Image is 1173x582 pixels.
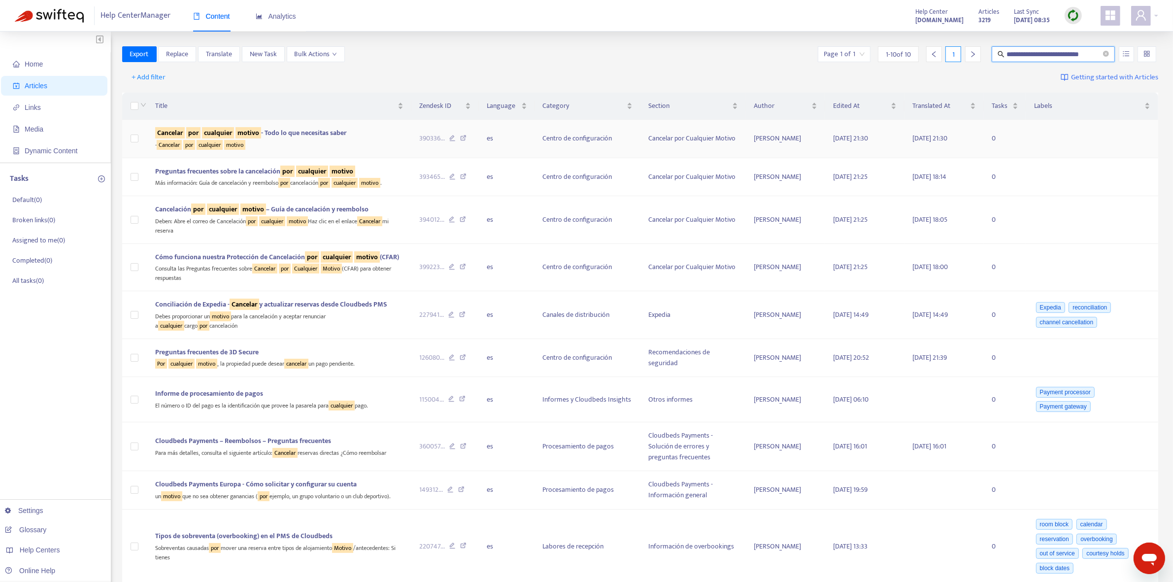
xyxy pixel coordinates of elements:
td: es [479,244,535,291]
td: [PERSON_NAME] [746,471,825,510]
td: es [479,120,535,158]
sqkw: cualquier [259,216,285,226]
strong: 3219 [978,15,991,26]
span: down [332,52,337,57]
td: 0 [984,120,1026,158]
span: 115004 ... [419,394,444,405]
sqkw: por [246,216,258,226]
span: 149312 ... [419,484,443,495]
span: [DATE] 21:30 [912,133,947,144]
span: Cloudbeds Payments – Reembolsos – Preguntas frecuentes [155,435,331,446]
sqkw: Cancelar [157,140,182,150]
td: Centro de configuración [535,339,640,377]
button: unordered-list [1119,46,1134,62]
div: - [155,138,403,150]
td: 0 [984,377,1026,422]
p: All tasks ( 0 ) [12,275,44,286]
p: Default ( 0 ) [12,195,42,205]
td: [PERSON_NAME] [746,120,825,158]
img: sync.dc5367851b00ba804db3.png [1067,9,1079,22]
span: Links [25,103,41,111]
sqkw: cualquier [158,321,184,331]
a: Settings [5,507,43,514]
sqkw: por [258,491,269,501]
span: 126080 ... [419,352,444,363]
span: Content [193,12,230,20]
span: search [998,51,1005,58]
span: Informe de procesamiento de pagos [155,388,263,399]
span: Home [25,60,43,68]
span: Edited At [833,101,889,111]
span: 390336 ... [419,133,445,144]
sqkw: por [318,178,330,188]
span: [DATE] 18:05 [912,214,947,225]
span: Bulk Actions [295,49,337,60]
span: Labels [1034,101,1142,111]
sqkw: motivo [354,251,380,263]
span: Language [487,101,519,111]
span: 360057 ... [419,441,445,452]
sqkw: cualquier [207,204,239,215]
td: es [479,339,535,377]
sqkw: Por [155,359,167,369]
span: [DATE] 06:10 [833,394,869,405]
span: Payment processor [1036,387,1095,398]
span: down [140,102,146,108]
span: [DATE] 18:14 [912,171,946,182]
img: image-link [1061,73,1069,81]
sqkw: por [198,321,209,331]
span: courtesy holds [1082,548,1128,559]
td: es [479,471,535,510]
span: right [970,51,976,58]
sqkw: Cancelar [230,299,259,310]
button: Export [122,46,157,62]
span: [DATE] 21:25 [833,214,868,225]
td: Cloudbeds Payments - Solución de errores y preguntas frecuentes [640,422,746,471]
th: Language [479,93,535,120]
sqkw: cualquier [321,251,353,263]
sqkw: por [209,543,221,553]
span: Payment gateway [1036,401,1091,412]
sqkw: motivo [224,140,245,150]
span: Getting started with Articles [1071,72,1158,83]
span: Analytics [256,12,296,20]
span: account-book [13,82,20,89]
a: Online Help [5,567,55,575]
p: Broken links ( 0 ) [12,215,55,225]
td: Cancelar por Cualquier Motivo [640,120,746,158]
span: [DATE] 21:25 [833,171,868,182]
sqkw: Cancelar [252,264,277,274]
span: [DATE] 16:01 [912,441,946,452]
sqkw: motivo [359,178,380,188]
span: Title [155,101,396,111]
span: book [193,13,200,20]
span: appstore [1105,9,1116,21]
div: Deben: Abre el correo de Cancelación Haz clic en el enlace mi reserva [155,215,403,235]
button: New Task [242,46,285,62]
a: Getting started with Articles [1061,69,1158,85]
td: 0 [984,471,1026,510]
span: link [13,104,20,111]
strong: [DOMAIN_NAME] [915,15,964,26]
strong: [DATE] 08:35 [1014,15,1050,26]
td: 0 [984,339,1026,377]
span: 220747 ... [419,541,445,552]
sqkw: motivo [287,216,308,226]
span: + Add filter [132,71,166,83]
td: es [479,158,535,197]
img: Swifteq [15,9,84,23]
span: home [13,61,20,68]
span: room block [1036,519,1073,530]
td: 0 [984,196,1026,243]
span: Conciliación de Expedia - y actualizar reservas desde Cloudbeds PMS [155,299,387,310]
td: [PERSON_NAME] [746,291,825,339]
span: reservation [1036,534,1073,545]
sqkw: Motivo [321,264,342,274]
td: Cancelar por Cualquier Motivo [640,244,746,291]
span: plus-circle [98,175,105,182]
td: Centro de configuración [535,120,640,158]
p: Tasks [10,173,29,185]
span: 394012 ... [419,214,444,225]
th: Title [147,93,411,120]
td: [PERSON_NAME] [746,339,825,377]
